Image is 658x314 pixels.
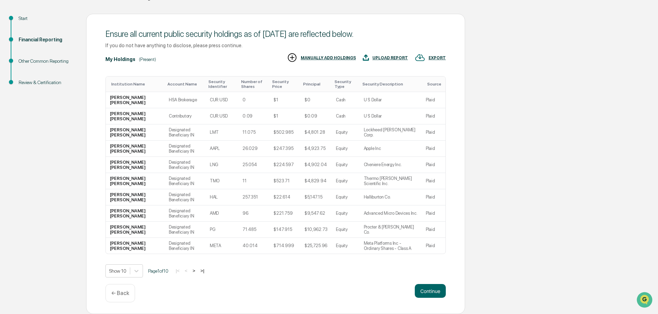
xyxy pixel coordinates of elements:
a: 🖐️Preclearance [4,84,47,97]
div: Other Common Reporting [19,58,75,65]
td: $4,829.94 [300,173,332,189]
p: ← Back [111,290,129,296]
td: Plaid [422,222,445,238]
td: $1 [269,108,300,124]
td: Plaid [422,92,445,108]
td: $247.395 [269,141,300,157]
td: $25,725.96 [300,238,332,254]
td: [PERSON_NAME] [PERSON_NAME] [106,173,165,189]
td: U S Dollar [360,92,422,108]
td: Apple Inc [360,141,422,157]
td: Designated Beneficiary IN [165,238,206,254]
td: Advanced Micro Devices Inc. [360,205,422,222]
td: $714.999 [269,238,300,254]
img: EXPORT [415,52,425,63]
div: EXPORT [429,55,446,60]
button: > [191,268,197,274]
div: MANUALLY ADD HOLDINGS [301,55,356,60]
div: Review & Certification [19,79,75,86]
td: Lockheed [PERSON_NAME] Corp. [360,124,422,141]
span: Page 1 of 10 [148,268,168,274]
td: CUR:USD [206,92,238,108]
td: $523.71 [269,173,300,189]
td: Plaid [422,238,445,254]
td: Plaid [422,173,445,189]
div: Start new chat [23,53,113,60]
td: PG [206,222,238,238]
div: My Holdings [105,57,135,62]
button: >| [198,268,206,274]
div: Financial Reporting [19,36,75,43]
button: Continue [415,284,446,298]
td: $4,923.75 [300,141,332,157]
td: Plaid [422,141,445,157]
td: Procter & [PERSON_NAME] Co. [360,222,422,238]
td: Plaid [422,189,445,205]
td: $4,801.28 [300,124,332,141]
td: $224.597 [269,157,300,173]
iframe: Open customer support [636,291,655,310]
a: 🗄️Attestations [47,84,88,97]
div: Toggle SortBy [272,79,297,89]
td: Designated Beneficiary IN [165,189,206,205]
td: [PERSON_NAME] [PERSON_NAME] [106,92,165,108]
td: 257.351 [238,189,269,205]
td: Cheniere Energy Inc. [360,157,422,173]
td: Equity [332,205,359,222]
td: $9,547.62 [300,205,332,222]
img: UPLOAD REPORT [363,52,369,63]
td: Designated Beneficiary IN [165,205,206,222]
td: Equity [332,157,359,173]
div: Ensure all current public security holdings as of [DATE] are reflected below. [105,29,446,39]
td: 40.014 [238,238,269,254]
td: Contributory [165,108,206,124]
td: 0 [238,92,269,108]
td: Plaid [422,157,445,173]
td: $10,962.73 [300,222,332,238]
span: Attestations [57,87,85,94]
td: Cash [332,92,359,108]
div: Start [19,15,75,22]
div: Toggle SortBy [111,82,162,87]
td: [PERSON_NAME] [PERSON_NAME] [106,238,165,254]
div: (Present) [139,57,156,62]
div: Toggle SortBy [241,79,267,89]
img: MANUALLY ADD HOLDINGS [287,52,297,63]
td: $502.985 [269,124,300,141]
div: If you do not have anything to disclose, please press continue. [105,42,446,48]
td: Halliburton Co. [360,189,422,205]
td: [PERSON_NAME] [PERSON_NAME] [106,108,165,124]
img: 1746055101610-c473b297-6a78-478c-a979-82029cc54cd1 [7,53,19,65]
td: U S Dollar [360,108,422,124]
td: Designated Beneficiary IN [165,157,206,173]
td: $147.915 [269,222,300,238]
div: Toggle SortBy [362,82,419,87]
button: |< [174,268,182,274]
td: LNG [206,157,238,173]
td: [PERSON_NAME] [PERSON_NAME] [106,189,165,205]
td: [PERSON_NAME] [PERSON_NAME] [106,124,165,141]
a: Powered byPylon [49,117,83,122]
td: $22.614 [269,189,300,205]
td: 96 [238,205,269,222]
td: $4,902.04 [300,157,332,173]
td: HSA Brokerage [165,92,206,108]
p: How can we help? [7,14,125,26]
td: Plaid [422,205,445,222]
div: Toggle SortBy [167,82,203,87]
td: TMO [206,173,238,189]
td: $221.759 [269,205,300,222]
td: [PERSON_NAME] [PERSON_NAME] [106,205,165,222]
td: 11.075 [238,124,269,141]
td: 71.485 [238,222,269,238]
a: 🔎Data Lookup [4,97,46,110]
td: 25.054 [238,157,269,173]
td: Equity [332,141,359,157]
td: Equity [332,189,359,205]
td: [PERSON_NAME] [PERSON_NAME] [106,222,165,238]
div: Toggle SortBy [303,82,329,87]
span: Preclearance [14,87,44,94]
div: 🖐️ [7,88,12,93]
